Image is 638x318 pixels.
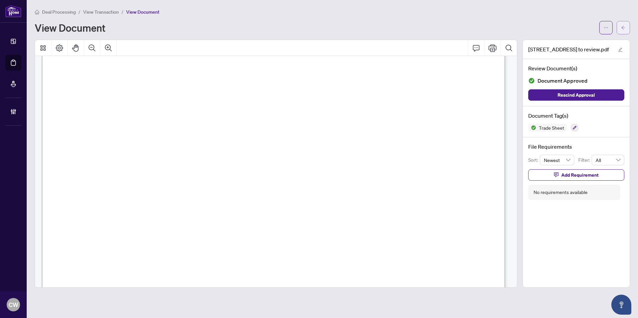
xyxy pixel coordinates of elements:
span: home [35,10,39,14]
span: ellipsis [604,25,608,30]
p: Filter: [578,156,592,164]
span: [STREET_ADDRESS] to review.pdf [528,45,609,53]
button: Add Requirement [528,169,624,181]
span: View Document [126,9,159,15]
h1: View Document [35,22,105,33]
span: Add Requirement [561,170,599,180]
span: Trade Sheet [536,125,567,130]
span: View Transaction [83,9,119,15]
h4: File Requirements [528,143,624,151]
li: / [121,8,123,16]
img: Document Status [528,77,535,84]
li: / [78,8,80,16]
span: All [596,155,620,165]
button: Open asap [611,295,631,315]
button: Rescind Approval [528,89,624,101]
h4: Review Document(s) [528,64,624,72]
span: edit [618,47,623,52]
span: arrow-left [621,25,626,30]
img: logo [5,5,21,17]
img: Status Icon [528,124,536,132]
span: Deal Processing [42,9,76,15]
span: Document Approved [538,76,588,85]
span: Rescind Approval [558,90,595,100]
span: Newest [544,155,571,165]
p: Sort: [528,156,540,164]
span: CW [9,300,18,309]
div: No requirements available [534,189,588,196]
h4: Document Tag(s) [528,112,624,120]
